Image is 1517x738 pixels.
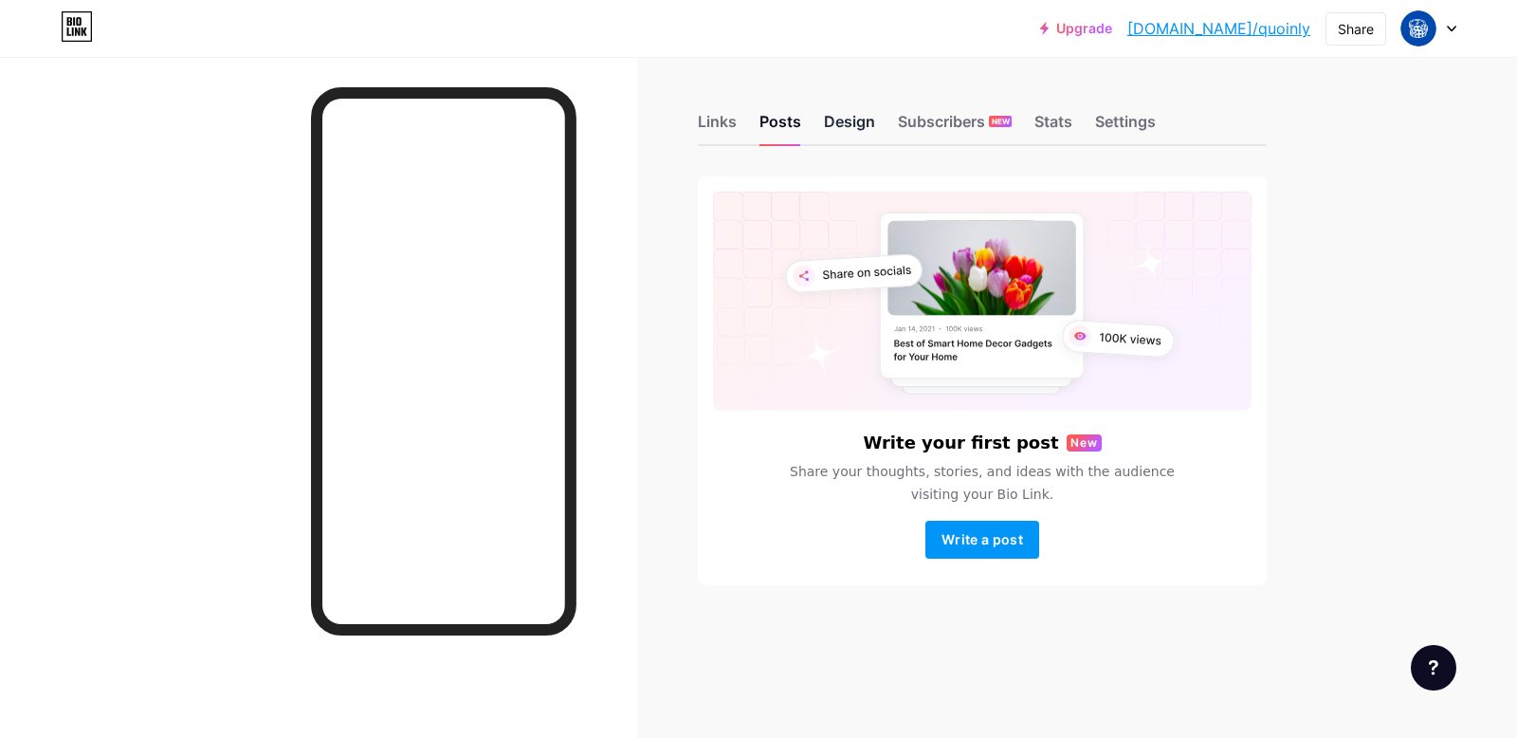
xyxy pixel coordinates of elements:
span: Share your thoughts, stories, and ideas with the audience visiting your Bio Link. [767,460,1197,506]
button: Write a post [925,521,1039,559]
h6: Write your first post [863,434,1058,452]
div: Share [1338,19,1374,39]
div: Settings [1095,110,1156,144]
span: Write a post [941,531,1023,547]
div: Links [698,110,737,144]
img: quoinly [1400,10,1436,46]
span: NEW [992,116,1010,127]
div: Posts [759,110,801,144]
div: Design [824,110,875,144]
a: Upgrade [1040,21,1112,36]
a: [DOMAIN_NAME]/quoinly [1127,17,1310,40]
div: Subscribers [898,110,1012,144]
span: New [1070,434,1098,452]
div: Stats [1034,110,1072,144]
